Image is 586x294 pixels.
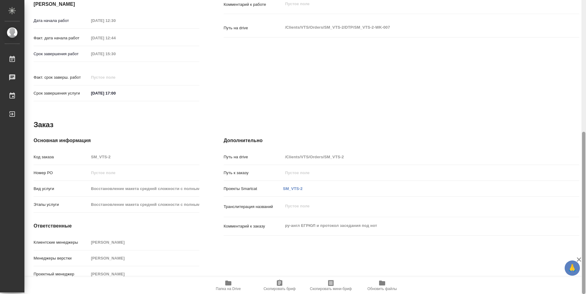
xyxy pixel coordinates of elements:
p: Номер РО [34,170,89,176]
p: Проекты Smartcat [224,186,283,192]
p: Факт. срок заверш. работ [34,74,89,81]
button: Скопировать бриф [254,277,305,294]
input: Пустое поле [89,16,142,25]
span: 🙏 [567,262,577,274]
p: Проектный менеджер [34,271,89,277]
input: Пустое поле [89,200,199,209]
p: Путь к заказу [224,170,283,176]
p: Срок завершения работ [34,51,89,57]
p: Клиентские менеджеры [34,239,89,246]
textarea: /Clients/VTS/Orders/SM_VTS-2/DTP/SM_VTS-2-WK-007 [283,22,550,33]
input: Пустое поле [89,254,199,263]
p: Вид услуги [34,186,89,192]
button: Скопировать мини-бриф [305,277,356,294]
p: Факт. дата начала работ [34,35,89,41]
p: Комментарий к работе [224,2,283,8]
p: Этапы услуги [34,202,89,208]
input: ✎ Введи что-нибудь [89,89,142,98]
p: Срок завершения услуги [34,90,89,96]
a: SM_VTS-2 [283,186,303,191]
h4: Ответственные [34,222,199,230]
input: Пустое поле [283,168,550,177]
span: Скопировать бриф [263,287,295,291]
span: Обновить файлы [367,287,397,291]
span: Папка на Drive [216,287,241,291]
input: Пустое поле [89,73,142,82]
h4: Дополнительно [224,137,579,144]
p: Транслитерация названий [224,204,283,210]
input: Пустое поле [89,238,199,247]
input: Пустое поле [89,152,199,161]
p: Путь на drive [224,154,283,160]
button: Папка на Drive [203,277,254,294]
p: Код заказа [34,154,89,160]
p: Менеджеры верстки [34,255,89,261]
input: Пустое поле [89,168,199,177]
p: Дата начала работ [34,18,89,24]
h4: Основная информация [34,137,199,144]
input: Пустое поле [89,270,199,278]
button: Обновить файлы [356,277,408,294]
input: Пустое поле [283,152,550,161]
p: Комментарий к заказу [224,223,283,229]
h2: Заказ [34,120,53,130]
h4: [PERSON_NAME] [34,1,199,8]
input: Пустое поле [89,184,199,193]
textarea: ру-англ ЕГРЮЛ и протокол заседания под нот [283,221,550,231]
p: Путь на drive [224,25,283,31]
input: Пустое поле [89,49,142,58]
input: Пустое поле [89,34,142,42]
button: 🙏 [565,260,580,276]
span: Скопировать мини-бриф [310,287,352,291]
